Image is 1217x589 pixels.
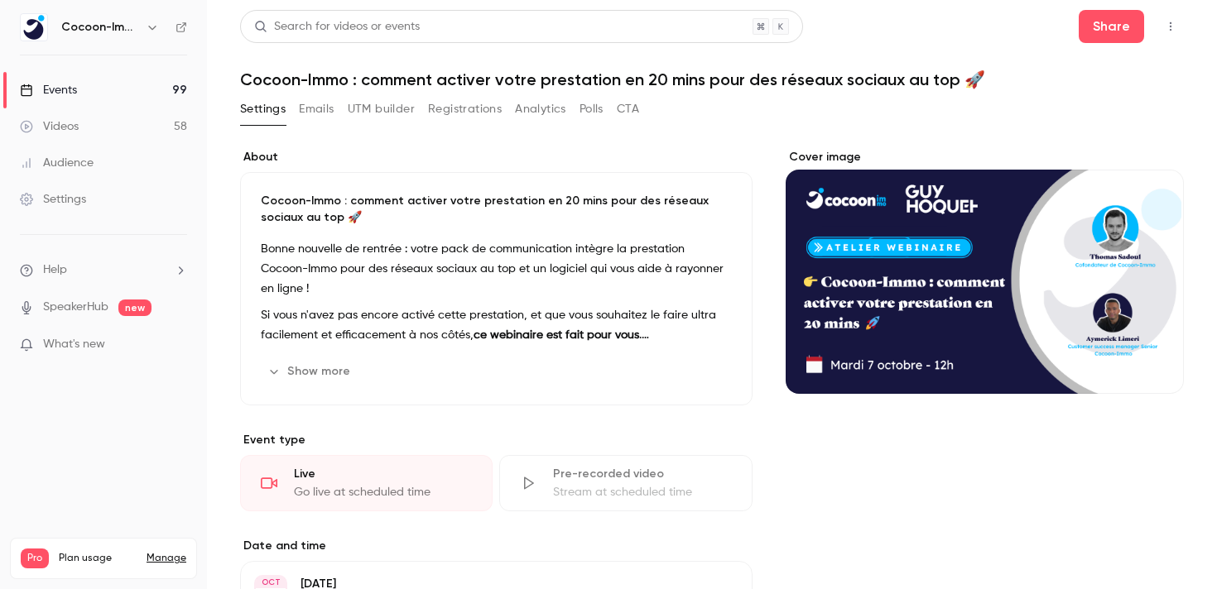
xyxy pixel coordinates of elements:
[553,466,731,482] div: Pre-recorded video
[294,466,472,482] div: Live
[294,484,472,500] div: Go live at scheduled time
[261,305,732,345] p: Si vous n'avez pas encore activé cette prestation, et que vous souhaitez le faire ultra facilemen...
[20,155,94,171] div: Audience
[299,96,334,122] button: Emails
[20,82,77,98] div: Events
[261,239,732,299] p: Bonne nouvelle de rentrée : votre pack de communication intègre la prestation Cocoon-Immo pour de...
[59,552,137,565] span: Plan usage
[580,96,604,122] button: Polls
[261,358,360,385] button: Show more
[240,455,493,511] div: LiveGo live at scheduled time
[474,329,639,341] strong: ce webinaire est fait pour vous
[1079,10,1144,43] button: Share
[240,149,753,165] label: About
[499,455,752,511] div: Pre-recorded videoStream at scheduled time
[428,96,502,122] button: Registrations
[20,261,187,279] li: help-dropdown-opener
[515,96,566,122] button: Analytics
[240,69,1184,89] h1: Cocoon-Immo : comment activer votre prestation en 20 mins pour des réseaux sociaux au top 🚀
[240,432,753,448] p: Event type
[43,336,105,353] span: What's new
[20,191,86,208] div: Settings
[261,193,732,226] p: Cocoon-Immo : comment activer votre prestation en 20 mins pour des réseaux sociaux au top 🚀
[21,548,49,568] span: Pro
[240,96,286,122] button: Settings
[167,338,187,352] iframe: Noticeable Trigger
[147,552,186,565] a: Manage
[43,261,67,279] span: Help
[786,149,1184,394] section: Cover image
[256,577,286,588] div: OCT
[348,96,415,122] button: UTM builder
[553,484,731,500] div: Stream at scheduled time
[20,118,79,135] div: Videos
[118,299,152,316] span: new
[786,149,1184,165] label: Cover image
[254,18,420,36] div: Search for videos or events
[43,299,108,316] a: SpeakerHub
[240,538,753,554] label: Date and time
[21,14,47,41] img: Cocoon-Immo
[617,96,639,122] button: CTA
[61,19,139,36] h6: Cocoon-Immo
